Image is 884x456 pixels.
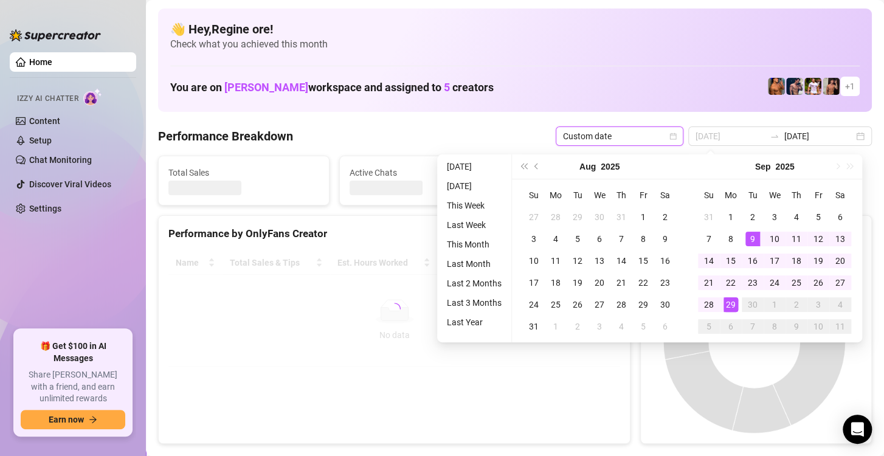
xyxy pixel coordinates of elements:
[29,179,111,189] a: Discover Viral Videos
[723,210,738,224] div: 1
[764,294,786,316] td: 2025-10-01
[742,294,764,316] td: 2025-09-30
[567,294,589,316] td: 2025-08-26
[720,250,742,272] td: 2025-09-15
[29,136,52,145] a: Setup
[545,206,567,228] td: 2025-07-28
[614,297,629,312] div: 28
[592,275,607,290] div: 20
[698,228,720,250] td: 2025-09-07
[388,303,401,315] span: loading
[601,154,620,179] button: Choose a year
[589,206,610,228] td: 2025-07-30
[698,250,720,272] td: 2025-09-14
[775,154,794,179] button: Choose a year
[527,210,541,224] div: 27
[789,232,804,246] div: 11
[829,294,851,316] td: 2025-10-04
[843,415,872,444] div: Open Intercom Messenger
[444,81,450,94] span: 5
[723,254,738,268] div: 15
[829,184,851,206] th: Sa
[523,272,545,294] td: 2025-08-17
[527,319,541,334] div: 31
[170,81,494,94] h1: You are on workspace and assigned to creators
[548,232,563,246] div: 4
[720,316,742,337] td: 2025-10-06
[807,272,829,294] td: 2025-09-26
[530,154,544,179] button: Previous month (PageUp)
[767,254,782,268] div: 17
[567,250,589,272] td: 2025-08-12
[720,184,742,206] th: Mo
[768,78,785,95] img: JG
[833,210,848,224] div: 6
[442,159,506,174] li: [DATE]
[545,294,567,316] td: 2025-08-25
[658,275,672,290] div: 23
[610,316,632,337] td: 2025-09-04
[614,254,629,268] div: 14
[833,232,848,246] div: 13
[17,93,78,105] span: Izzy AI Chatter
[592,297,607,312] div: 27
[442,276,506,291] li: Last 2 Months
[523,206,545,228] td: 2025-07-27
[698,272,720,294] td: 2025-09-21
[654,272,676,294] td: 2025-08-23
[636,297,651,312] div: 29
[442,257,506,271] li: Last Month
[764,184,786,206] th: We
[804,78,821,95] img: Hector
[570,232,585,246] div: 5
[767,275,782,290] div: 24
[833,275,848,290] div: 27
[570,210,585,224] div: 29
[723,275,738,290] div: 22
[833,297,848,312] div: 4
[720,228,742,250] td: 2025-09-08
[720,206,742,228] td: 2025-09-01
[807,250,829,272] td: 2025-09-19
[767,297,782,312] div: 1
[811,210,826,224] div: 5
[614,319,629,334] div: 4
[784,130,854,143] input: End date
[579,154,596,179] button: Choose a month
[589,250,610,272] td: 2025-08-13
[745,254,760,268] div: 16
[742,184,764,206] th: Tu
[632,250,654,272] td: 2025-08-15
[570,319,585,334] div: 2
[698,206,720,228] td: 2025-08-31
[527,297,541,312] div: 24
[636,254,651,268] div: 15
[592,319,607,334] div: 3
[545,250,567,272] td: 2025-08-11
[745,319,760,334] div: 7
[523,228,545,250] td: 2025-08-03
[170,38,860,51] span: Check what you achieved this month
[658,319,672,334] div: 6
[786,272,807,294] td: 2025-09-25
[745,210,760,224] div: 2
[789,275,804,290] div: 25
[720,272,742,294] td: 2025-09-22
[29,155,92,165] a: Chat Monitoring
[636,275,651,290] div: 22
[755,154,771,179] button: Choose a month
[83,88,102,106] img: AI Chatter
[745,297,760,312] div: 30
[786,294,807,316] td: 2025-10-02
[829,272,851,294] td: 2025-09-27
[29,204,61,213] a: Settings
[442,218,506,232] li: Last Week
[523,316,545,337] td: 2025-08-31
[658,210,672,224] div: 2
[764,228,786,250] td: 2025-09-10
[807,316,829,337] td: 2025-10-10
[589,272,610,294] td: 2025-08-20
[614,275,629,290] div: 21
[764,206,786,228] td: 2025-09-03
[764,250,786,272] td: 2025-09-17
